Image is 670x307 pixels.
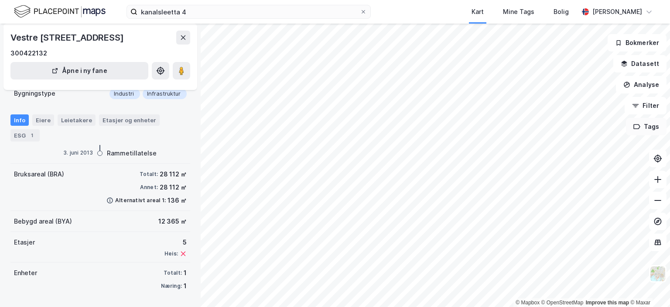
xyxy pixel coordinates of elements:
[586,300,629,306] a: Improve this map
[140,184,158,191] div: Annet:
[541,300,584,306] a: OpenStreetMap
[160,169,187,179] div: 28 112 ㎡
[107,148,157,159] div: Rammetillatelse
[184,281,187,291] div: 1
[14,4,106,19] img: logo.f888ab2527a4732fd821a326f86c7f29.svg
[184,268,187,278] div: 1
[58,149,93,157] div: 3. juni 2013
[503,7,534,17] div: Mine Tags
[616,76,667,93] button: Analyse
[137,5,360,18] input: Søk på adresse, matrikkel, gårdeiere, leietakere eller personer
[14,88,55,99] div: Bygningstype
[140,171,158,178] div: Totalt:
[10,114,29,126] div: Info
[164,269,182,276] div: Totalt:
[158,216,187,227] div: 12 365 ㎡
[10,62,148,79] button: Åpne i ny fane
[626,118,667,135] button: Tags
[472,7,484,17] div: Kart
[613,55,667,72] button: Datasett
[626,265,670,307] iframe: Chat Widget
[608,34,667,52] button: Bokmerker
[10,129,40,141] div: ESG
[10,48,47,59] div: 300422132
[161,283,182,290] div: Næring:
[160,182,187,193] div: 28 112 ㎡
[625,97,667,114] button: Filter
[58,114,96,126] div: Leietakere
[14,268,37,278] div: Enheter
[164,250,178,257] div: Heis:
[32,114,54,126] div: Eiere
[103,116,156,124] div: Etasjer og enheter
[167,195,187,206] div: 136 ㎡
[10,31,125,45] div: Vestre [STREET_ADDRESS]
[516,300,540,306] a: Mapbox
[14,237,35,248] div: Etasjer
[14,169,64,179] div: Bruksareal (BRA)
[164,237,187,248] div: 5
[27,131,36,140] div: 1
[592,7,642,17] div: [PERSON_NAME]
[14,216,72,227] div: Bebygd areal (BYA)
[554,7,569,17] div: Bolig
[115,197,166,204] div: Alternativt areal 1:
